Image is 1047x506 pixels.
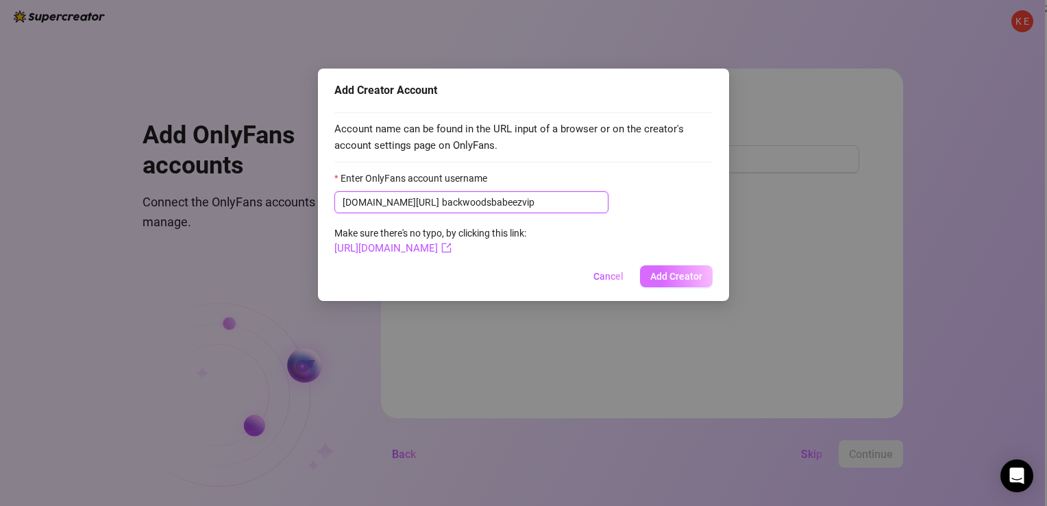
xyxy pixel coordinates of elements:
button: Add Creator [640,265,713,287]
a: [URL][DOMAIN_NAME]export [334,242,452,254]
span: Add Creator [650,271,702,282]
label: Enter OnlyFans account username [334,171,496,186]
span: Make sure there's no typo, by clicking this link: [334,228,526,254]
span: Account name can be found in the URL input of a browser or on the creator's account settings page... [334,121,713,154]
div: Add Creator Account [334,82,713,99]
button: Cancel [582,265,635,287]
span: Cancel [593,271,624,282]
input: Enter OnlyFans account username [442,195,600,210]
span: export [441,243,452,253]
span: [DOMAIN_NAME][URL] [343,195,439,210]
div: Open Intercom Messenger [1000,459,1033,492]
